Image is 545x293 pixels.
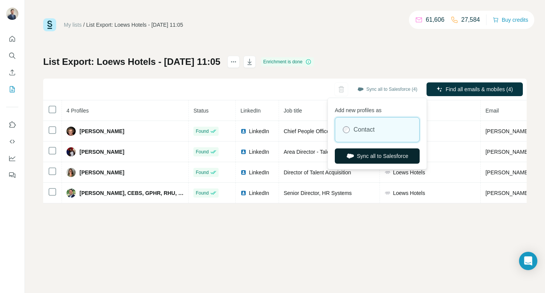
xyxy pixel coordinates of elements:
[79,127,124,135] span: [PERSON_NAME]
[196,190,209,196] span: Found
[240,190,247,196] img: LinkedIn logo
[6,82,18,96] button: My lists
[240,108,261,114] span: LinkedIn
[335,103,420,114] p: Add new profiles as
[6,8,18,20] img: Avatar
[284,169,351,175] span: Director of Talent Acquisition
[393,189,425,197] span: Loews Hotels
[64,22,82,28] a: My lists
[284,108,302,114] span: Job title
[240,169,247,175] img: LinkedIn logo
[261,57,314,66] div: Enrichment is done
[67,188,76,198] img: Avatar
[227,56,240,68] button: actions
[43,18,56,31] img: Surfe Logo
[83,21,85,29] li: /
[196,169,209,176] span: Found
[284,190,352,196] span: Senior Director, HR Systems
[193,108,209,114] span: Status
[352,84,423,95] button: Sync all to Salesforce (4)
[6,168,18,182] button: Feedback
[446,85,513,93] span: Find all emails & mobiles (4)
[485,108,499,114] span: Email
[79,189,184,197] span: [PERSON_NAME], CEBS, GPHR, RHU, SPHR
[67,168,76,177] img: Avatar
[284,149,464,155] span: Area Director - Talent Acquisition at Loews Hotels at [GEOGRAPHIC_DATA]
[6,118,18,132] button: Use Surfe on LinkedIn
[249,169,269,176] span: LinkedIn
[6,32,18,46] button: Quick start
[384,169,391,175] img: company-logo
[426,15,444,24] p: 61,606
[335,148,420,164] button: Sync all to Salesforce
[196,128,209,135] span: Found
[284,128,331,134] span: Chief People Officer
[493,14,528,25] button: Buy credits
[249,148,269,156] span: LinkedIn
[79,169,124,176] span: [PERSON_NAME]
[354,125,375,134] label: Contact
[249,189,269,197] span: LinkedIn
[67,147,76,156] img: Avatar
[67,108,89,114] span: 4 Profiles
[6,49,18,63] button: Search
[519,252,537,270] div: Open Intercom Messenger
[6,151,18,165] button: Dashboard
[79,148,124,156] span: [PERSON_NAME]
[67,127,76,136] img: Avatar
[43,56,221,68] h1: List Export: Loews Hotels - [DATE] 11:05
[240,128,247,134] img: LinkedIn logo
[6,135,18,148] button: Use Surfe API
[240,149,247,155] img: LinkedIn logo
[196,148,209,155] span: Found
[249,127,269,135] span: LinkedIn
[461,15,480,24] p: 27,584
[6,66,18,79] button: Enrich CSV
[393,169,425,176] span: Loews Hotels
[86,21,183,29] div: List Export: Loews Hotels - [DATE] 11:05
[427,82,523,96] button: Find all emails & mobiles (4)
[384,190,391,196] img: company-logo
